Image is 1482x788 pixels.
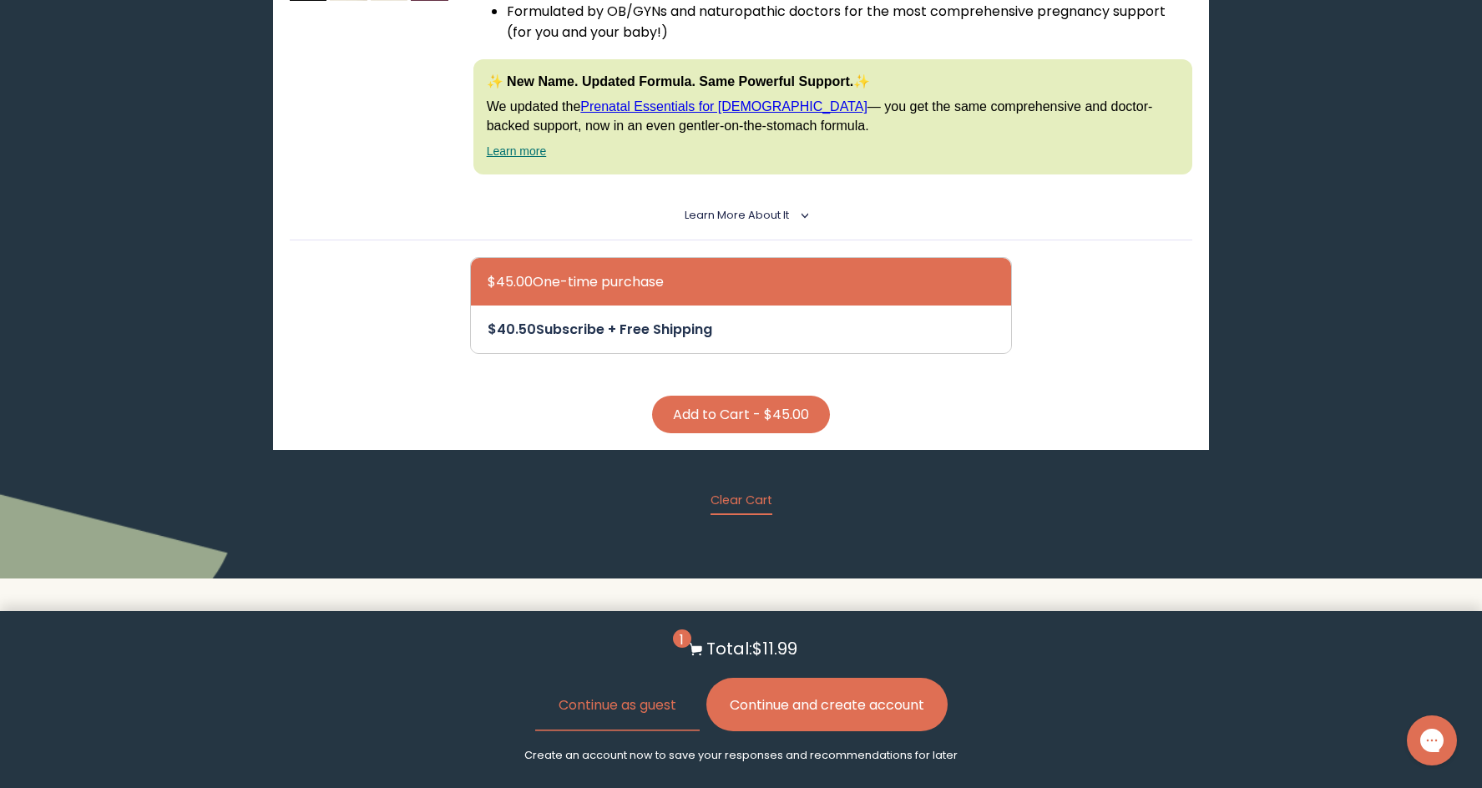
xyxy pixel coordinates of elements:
a: Prenatal Essentials for [DEMOGRAPHIC_DATA] [580,99,867,114]
p: Create an account now to save your responses and recommendations for later [524,748,958,763]
i: < [794,211,809,220]
button: Add to Cart - $45.00 [652,396,830,433]
strong: ✨ New Name. Updated Formula. Same Powerful Support.✨ [487,74,871,88]
button: Clear Cart [711,492,772,515]
li: Formulated by OB/GYNs and naturopathic doctors for the most comprehensive pregnancy support (for ... [507,1,1193,43]
button: Continue and create account [706,678,948,731]
a: Learn more [487,144,547,158]
summary: Learn More About it < [685,208,797,223]
span: 1 [673,629,691,648]
button: Continue as guest [535,678,700,731]
iframe: Gorgias live chat messenger [1399,710,1465,771]
p: We updated the — you get the same comprehensive and doctor-backed support, now in an even gentler... [487,98,1180,135]
span: Learn More About it [685,208,789,222]
p: Total: $11.99 [706,636,797,661]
